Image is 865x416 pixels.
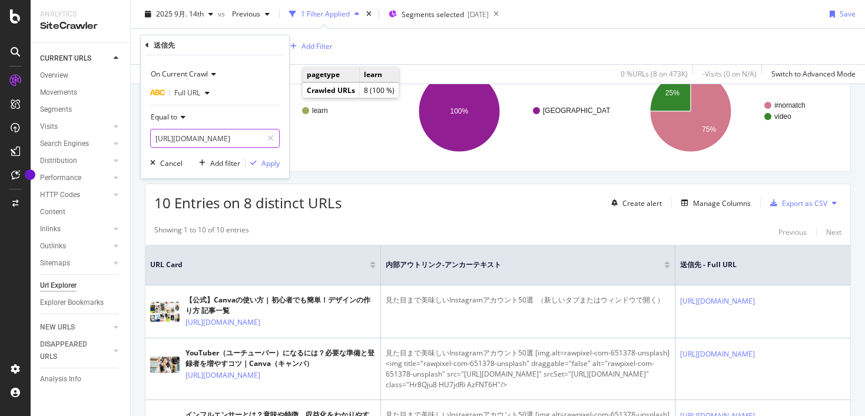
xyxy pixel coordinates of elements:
[154,40,175,50] div: 送信先
[765,194,827,212] button: Export as CSV
[386,295,670,305] div: 見た目まで美味しいInstagramアカウント50選 ⁠ （新しいタブまたはウィンドウで開く）
[771,69,856,79] div: Switch to Advanced Mode
[312,107,328,115] text: learn
[22,34,174,45] p: Hi [PERSON_NAME]! 👋 Welcome to Botify chat support! Have a question? Reply to this message and ou...
[40,69,122,82] a: Overview
[40,69,68,82] div: Overview
[156,9,204,19] span: 2025 9月. 14th
[40,155,77,167] div: Distribution
[301,41,333,51] div: Add Filter
[826,227,841,237] div: Next
[40,86,77,99] div: Movements
[825,5,856,24] button: Save
[40,338,100,363] div: DISAPPEARED URLS
[40,104,72,116] div: Segments
[622,198,662,208] div: Create alert
[227,5,274,24] button: Previous
[384,5,489,24] button: Segments selected[DATE]
[621,69,688,79] div: 0 % URLs ( 8 on 473K )
[826,225,841,239] button: Next
[702,125,716,134] text: 75%
[40,86,122,99] a: Movements
[774,112,791,121] text: video
[778,227,807,237] div: Previous
[151,112,177,122] span: Equal to
[40,104,122,116] a: Segments
[150,84,214,102] button: Full URL
[767,65,856,84] button: Switch to Advanced Mode
[543,107,617,115] text: [GEOGRAPHIC_DATA]
[40,121,58,133] div: Visits
[360,67,399,82] td: learn
[40,297,122,309] a: Explorer Bookmarks
[680,295,755,307] a: [URL][DOMAIN_NAME]
[665,89,679,97] text: 25%
[360,83,399,98] td: 8 (100 %)
[185,370,260,381] a: [URL][DOMAIN_NAME]
[40,223,61,235] div: Inlinks
[150,259,367,270] span: URL Card
[40,121,110,133] a: Visits
[782,198,827,208] div: Export as CSV
[40,373,81,385] div: Analysis Info
[40,52,91,65] div: CURRENT URLS
[301,9,350,19] div: 1 Filter Applied
[210,158,240,168] div: Add filter
[40,297,104,309] div: Explorer Bookmarks
[607,194,662,212] button: Create alert
[402,9,464,19] span: Segments selected
[386,259,647,270] span: 内部アウトリンク-アンカーテキスト
[40,19,121,33] div: SiteCrawler
[40,172,110,184] a: Performance
[385,60,610,162] svg: A chart.
[227,9,260,19] span: Previous
[40,172,81,184] div: Performance
[140,5,218,24] button: 2025 9月. 14th
[40,279,122,292] a: Url Explorer
[151,69,208,79] span: On Current Crawl
[286,39,333,54] button: Add Filter
[677,196,751,210] button: Manage Columns
[450,107,469,115] text: 100%
[40,257,110,269] a: Sitemaps
[40,257,70,269] div: Sitemaps
[40,138,110,150] a: Search Engines
[680,348,755,360] a: [URL][DOMAIN_NAME]
[364,8,374,20] div: times
[303,83,360,98] td: Crawled URLs
[246,157,280,169] button: Apply
[40,223,110,235] a: Inlinks
[40,373,122,385] a: Analysis Info
[693,198,751,208] div: Manage Columns
[40,189,80,201] div: HTTP Codes
[218,9,227,19] span: vs
[150,357,180,373] img: main image
[386,348,670,390] div: 見た目まで美味しいInstagramアカウント50選 [img.alt=rawpixel-com-651378-unsplash] <img title="rawpixel-com-651378...
[284,5,364,24] button: 1 Filter Applied
[303,67,360,82] td: pagetype
[185,295,376,316] div: 【公式】Canvaの使い方 | 初心者でも簡単！デザインの作り方 記事一覧
[40,321,110,334] a: NEW URLS
[185,348,376,369] div: YouTuber（ユーチューバー）になるには？必要な準備と登録者を増やすコツ｜Canva（キャンバ）
[261,158,280,168] div: Apply
[145,157,183,169] button: Cancel
[22,45,174,56] p: Message from Laura, sent 7w ago
[174,88,200,98] span: Full URL
[40,338,110,363] a: DISAPPEARED URLS
[40,189,110,201] a: HTTP Codes
[40,321,75,334] div: NEW URLS
[160,158,183,168] div: Cancel
[154,193,342,212] span: 10 Entries on 8 distinct URLs
[150,302,180,322] img: main image
[778,225,807,239] button: Previous
[774,101,806,109] text: #nomatch
[40,206,65,218] div: Content
[40,279,77,292] div: Url Explorer
[154,225,249,239] div: Showing 1 to 10 of 10 entries
[468,9,489,19] div: [DATE]
[40,155,110,167] a: Distribution
[617,60,841,162] svg: A chart.
[840,9,856,19] div: Save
